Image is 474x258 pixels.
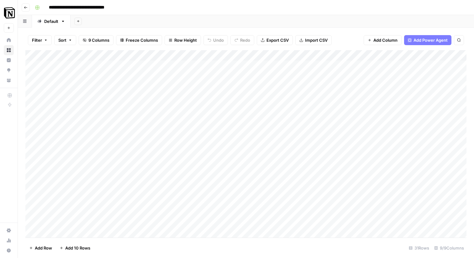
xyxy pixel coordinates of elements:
[4,65,14,75] a: Opportunities
[364,35,402,45] button: Add Column
[126,37,158,43] span: Freeze Columns
[4,45,14,55] a: Browse
[28,35,52,45] button: Filter
[79,35,113,45] button: 9 Columns
[404,35,451,45] button: Add Power Agent
[4,245,14,255] button: Help + Support
[35,245,52,251] span: Add Row
[44,18,58,24] div: Default
[32,37,42,43] span: Filter
[406,243,432,253] div: 31 Rows
[203,35,228,45] button: Undo
[230,35,254,45] button: Redo
[305,37,328,43] span: Import CSV
[54,35,76,45] button: Sort
[266,37,289,43] span: Export CSV
[4,75,14,85] a: Your Data
[4,225,14,235] a: Settings
[257,35,293,45] button: Export CSV
[165,35,201,45] button: Row Height
[174,37,197,43] span: Row Height
[4,7,15,18] img: Notion Logo
[88,37,109,43] span: 9 Columns
[56,243,94,253] button: Add 10 Rows
[373,37,398,43] span: Add Column
[65,245,90,251] span: Add 10 Rows
[295,35,332,45] button: Import CSV
[240,37,250,43] span: Redo
[4,55,14,65] a: Insights
[4,5,14,21] button: Workspace: Notion
[25,243,56,253] button: Add Row
[116,35,162,45] button: Freeze Columns
[432,243,466,253] div: 9/9 Columns
[4,35,14,45] a: Home
[4,235,14,245] a: Usage
[213,37,224,43] span: Undo
[58,37,66,43] span: Sort
[32,15,71,28] a: Default
[413,37,448,43] span: Add Power Agent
